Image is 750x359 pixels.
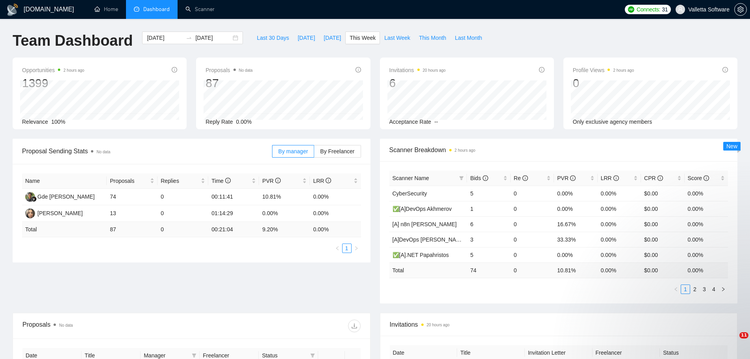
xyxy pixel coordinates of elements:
span: info-circle [657,175,663,181]
img: VS [25,208,35,218]
span: 11 [739,332,748,339]
span: Dashboard [143,6,170,13]
span: Proposals [110,177,148,185]
span: 0.00% [236,119,252,125]
td: $0.00 [641,201,684,216]
span: Re [514,175,528,181]
a: ✅[A].NET Papahristos [393,252,449,258]
span: info-circle [722,67,728,73]
div: 0 [573,76,634,91]
button: left [333,244,342,253]
span: 31 [662,5,668,14]
span: info-circle [356,67,361,73]
span: -- [434,119,438,125]
td: 0 [511,262,554,278]
span: No data [239,68,253,73]
div: Gde [PERSON_NAME] [37,192,95,201]
span: [DATE] [324,33,341,42]
span: Scanner Name [393,175,429,181]
td: 0.00% [554,247,597,262]
span: info-circle [613,175,619,181]
img: GK [25,192,35,202]
a: 1 [343,244,351,253]
button: Last Week [380,32,415,44]
span: user [678,7,683,12]
a: VS[PERSON_NAME] [25,210,83,216]
li: Next Page [352,244,361,253]
span: info-circle [483,175,488,181]
button: Last Month [450,32,486,44]
span: filter [457,172,465,184]
button: download [348,320,361,332]
td: 0.00% [685,186,728,201]
td: 0 [511,201,554,216]
td: 0.00% [554,186,597,201]
a: [A]DevOps [PERSON_NAME] [393,236,466,243]
span: Invitations [389,65,446,75]
th: Replies [157,173,208,189]
td: 0.00% [685,247,728,262]
a: setting [734,6,747,13]
td: $0.00 [641,247,684,262]
td: 0.00% [685,201,728,216]
span: dashboard [134,6,139,12]
td: 0.00% [554,201,597,216]
td: 0.00% [685,232,728,247]
span: New [726,143,737,149]
span: info-circle [522,175,528,181]
img: gigradar-bm.png [31,196,37,202]
a: homeHome [94,6,118,13]
td: 0.00% [598,186,641,201]
span: By Freelancer [320,148,354,154]
span: No data [96,150,110,154]
span: info-circle [326,178,331,183]
span: setting [735,6,746,13]
td: 9.20 % [259,222,310,237]
span: Scanner Breakdown [389,145,728,155]
td: $ 0.00 [641,262,684,278]
a: searchScanner [185,6,215,13]
a: GKGde [PERSON_NAME] [25,193,95,199]
span: This Week [350,33,376,42]
td: Total [389,262,467,278]
input: End date [195,33,231,42]
td: 0 [511,232,554,247]
td: 0 [511,247,554,262]
span: Opportunities [22,65,84,75]
td: 0.00% [259,205,310,222]
span: This Month [419,33,446,42]
img: upwork-logo.png [628,6,634,13]
td: 00:21:04 [208,222,259,237]
span: filter [192,353,196,358]
span: LRR [313,178,331,184]
td: 0.00 % [685,262,728,278]
td: 0.00 % [310,222,361,237]
time: 2 hours ago [613,68,634,73]
span: Proposal Sending Stats [22,146,272,156]
td: 5 [467,186,510,201]
a: CyberSecurity [393,190,427,197]
td: 0.00% [310,205,361,222]
span: Last Week [384,33,410,42]
td: 0.00% [685,216,728,232]
span: Last Month [455,33,482,42]
h1: Team Dashboard [13,32,133,50]
span: CPR [644,175,663,181]
span: info-circle [570,175,576,181]
span: info-circle [539,67,544,73]
span: Connects: [637,5,660,14]
button: This Month [415,32,450,44]
span: Acceptance Rate [389,119,431,125]
td: 0 [157,205,208,222]
th: Proposals [107,173,157,189]
td: 74 [467,262,510,278]
td: 74 [107,189,157,205]
iframe: Intercom live chat [723,332,742,351]
span: Time [211,178,230,184]
time: 2 hours ago [63,68,84,73]
span: Replies [161,177,199,185]
td: 0.00% [598,232,641,247]
td: 87 [107,222,157,237]
span: swap-right [186,35,192,41]
span: Profile Views [573,65,634,75]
